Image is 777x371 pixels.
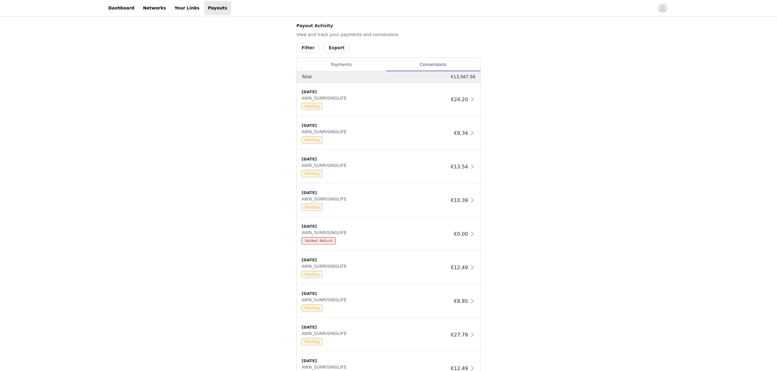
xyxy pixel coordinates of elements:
span: €10.39 [451,197,468,203]
div: [DATE] [302,190,448,196]
span: Pending [302,204,322,211]
div: clickable-list-item [297,116,480,150]
h4: Payout Activity [296,23,481,29]
div: [DATE] [302,123,452,129]
span: Pending [302,136,322,144]
a: Dashboard [105,1,138,15]
span: AWN_SUNRISINGLIFE [302,163,349,168]
div: clickable-list-item [297,184,480,217]
div: [DATE] [302,257,448,263]
span: AWN_SUNRISINGLIFE [302,230,349,235]
div: Conversions [386,58,480,72]
span: €8.85 [454,298,468,304]
span: Pending [302,170,322,177]
button: Export [323,43,350,53]
p: €13,567.56 [451,74,475,80]
p: Total [302,74,312,80]
span: €0.00 [454,231,468,237]
span: €24.20 [451,97,468,102]
span: €27.78 [451,332,468,338]
span: €12.49 [451,265,468,270]
a: Networks [139,1,169,15]
span: Pending [302,271,322,278]
p: View and track your payments and conversions [296,31,481,38]
div: [DATE] [302,156,448,162]
span: Pending [302,338,322,345]
span: €13.54 [451,164,468,170]
div: clickable-list-item [297,251,480,285]
div: [DATE] [302,358,448,364]
span: €9.34 [454,130,468,136]
div: avatar [660,3,665,13]
div: clickable-list-item [297,83,480,116]
div: clickable-list-item [297,318,480,352]
a: Payouts [204,1,231,15]
div: [DATE] [302,89,448,95]
button: Filter [296,43,320,53]
div: [DATE] [302,324,448,330]
span: AWN_SUNRISINGLIFE [302,96,349,101]
div: clickable-list-item [297,285,480,318]
span: AWN_SUNRISINGLIFE [302,365,349,369]
span: Voided: Refund [302,237,336,244]
a: Your Links [171,1,203,15]
span: AWN_SUNRISINGLIFE [302,264,349,269]
div: clickable-list-item [297,150,480,184]
span: AWN_SUNRISINGLIFE [302,331,349,336]
div: [DATE] [302,291,452,297]
span: AWN_SUNRISINGLIFE [302,129,349,134]
div: clickable-list-item [297,217,480,251]
div: Payments [297,58,386,72]
span: Pending [302,304,322,312]
div: [DATE] [302,223,452,230]
span: AWN_SUNRISINGLIFE [302,297,349,302]
span: AWN_SUNRISINGLIFE [302,197,349,201]
span: Pending [302,103,322,110]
